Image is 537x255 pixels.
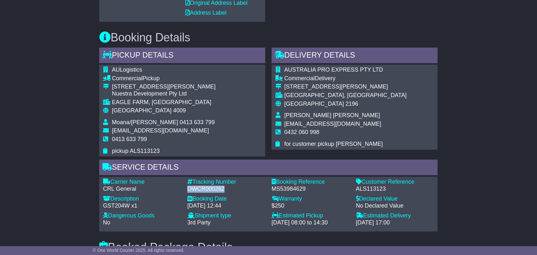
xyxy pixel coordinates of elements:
[187,196,265,203] div: Booking Date
[112,75,216,82] div: Pickup
[187,186,265,193] div: OWCR000262
[284,141,383,147] span: for customer pickup [PERSON_NAME]
[112,99,216,106] div: EAGLE FARM, [GEOGRAPHIC_DATA]
[356,179,434,186] div: Customer Reference
[173,108,186,114] span: 4009
[93,248,185,253] span: © One World Courier 2025. All rights reserved.
[284,101,344,107] span: [GEOGRAPHIC_DATA]
[272,179,350,186] div: Booking Reference
[99,241,438,254] h3: Booked Package Details
[99,160,438,177] div: Service Details
[356,213,434,220] div: Estimated Delivery
[272,186,350,193] div: MS53984629
[272,203,350,210] div: $250
[103,220,110,226] span: No
[284,92,407,99] div: [GEOGRAPHIC_DATA], [GEOGRAPHIC_DATA]
[187,213,265,220] div: Shipment type
[284,67,383,73] span: AUSTRALIA PRO EXPRESS PTY LTD
[284,112,380,119] span: [PERSON_NAME] [PERSON_NAME]
[112,136,147,143] span: 0413 633 799
[112,75,143,82] span: Commercial
[272,196,350,203] div: Warranty
[272,213,350,220] div: Estimated Pickup
[112,67,142,73] span: AULogistics
[112,84,216,91] div: [STREET_ADDRESS][PERSON_NAME]
[185,10,227,16] a: Address Label
[284,75,315,82] span: Commercial
[284,84,407,91] div: [STREET_ADDRESS][PERSON_NAME]
[187,203,265,210] div: [DATE] 12:44
[103,213,181,220] div: Dangerous Goods
[284,75,407,82] div: Delivery
[99,32,438,44] h3: Booking Details
[112,148,160,154] span: pickup ALS113123
[356,220,434,227] div: [DATE] 17:00
[112,108,171,114] span: [GEOGRAPHIC_DATA]
[272,220,350,227] div: [DATE] 08:00 to 14:30
[187,220,211,226] span: 3rd Party
[284,129,319,136] span: 0432 060 998
[356,186,434,193] div: ALS113123
[112,119,215,126] span: Moana/[PERSON_NAME] 0413 633 799
[356,203,434,210] div: No Declared Value
[187,179,265,186] div: Tracking Number
[99,48,265,65] div: Pickup Details
[112,91,216,98] div: Nuestra Development Pty Ltd
[284,121,381,127] span: [EMAIL_ADDRESS][DOMAIN_NAME]
[103,203,181,210] div: GST204W x1
[356,196,434,203] div: Declared Value
[103,196,181,203] div: Description
[103,179,181,186] div: Carrier Name
[272,48,438,65] div: Delivery Details
[112,128,209,134] span: [EMAIL_ADDRESS][DOMAIN_NAME]
[103,186,181,193] div: CRL General
[345,101,358,107] span: 2196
